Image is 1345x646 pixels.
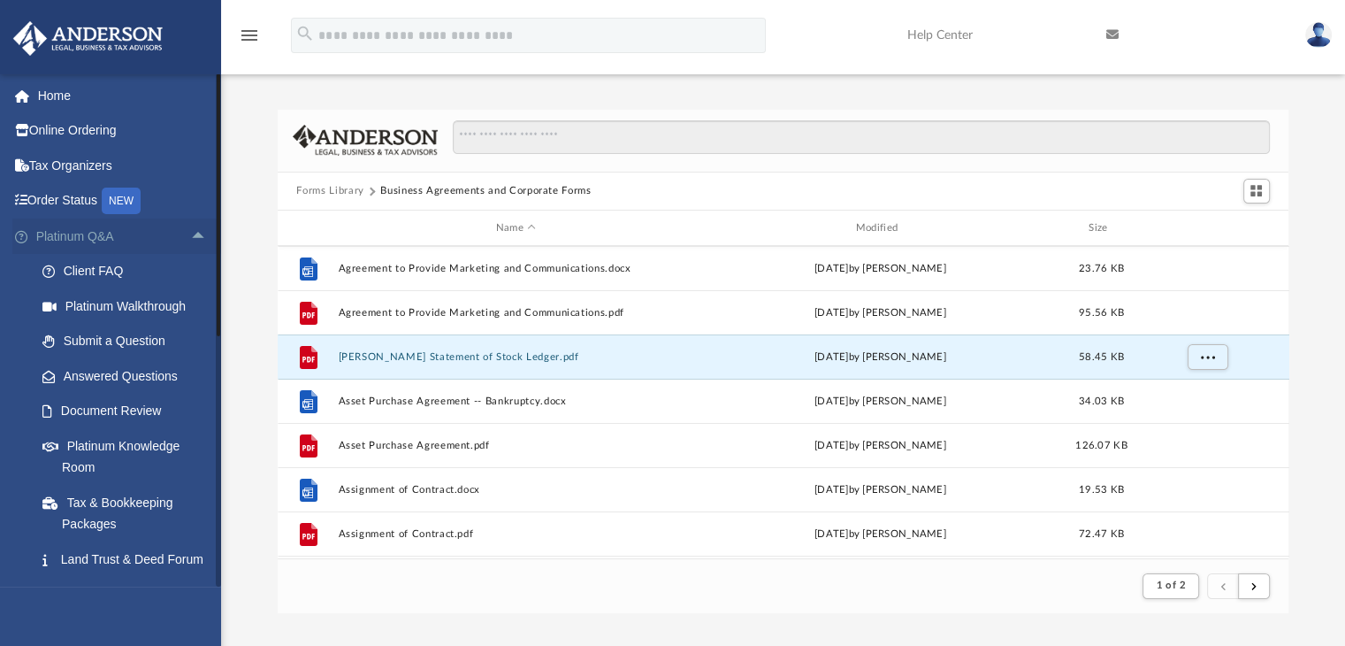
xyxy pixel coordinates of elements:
span: 34.03 KB [1078,396,1123,406]
a: Platinum Walkthrough [25,288,234,324]
a: Land Trust & Deed Forum [25,542,234,577]
i: menu [239,25,260,46]
button: 1 of 2 [1142,573,1198,598]
span: 19.53 KB [1078,485,1123,495]
div: [DATE] by [PERSON_NAME] [702,305,1058,321]
a: Online Ordering [12,113,234,149]
div: [DATE] by [PERSON_NAME] [702,482,1058,498]
div: Size [1066,220,1136,236]
div: [DATE] by [PERSON_NAME] [702,394,1058,410]
div: [DATE] by [PERSON_NAME] [702,350,1058,365]
button: Assignment of Contract.docx [338,484,694,496]
div: Name [337,220,693,236]
button: Asset Purchase Agreement -- Bankruptcy.docx [338,396,694,407]
button: Agreement to Provide Marketing and Communications.pdf [338,307,694,319]
button: Forms Library [296,183,363,199]
a: Answered Questions [25,358,234,394]
div: id [285,220,329,236]
button: Agreement to Provide Marketing and Communications.docx [338,263,694,274]
a: Tax Organizers [12,148,234,183]
input: Search files and folders [453,120,1269,154]
div: id [1144,220,1268,236]
button: Assignment of Contract.pdf [338,528,694,540]
div: [DATE] by [PERSON_NAME] [702,261,1058,277]
div: NEW [102,188,141,214]
span: 1 of 2 [1156,581,1185,590]
i: search [295,24,315,43]
div: Modified [701,220,1058,236]
a: Portal Feedback [25,577,234,612]
button: More options [1187,344,1227,371]
a: menu [239,34,260,46]
a: Submit a Question [25,324,234,359]
a: Platinum Knowledge Room [25,428,234,485]
div: grid [278,246,1289,558]
span: 126.07 KB [1075,441,1127,450]
span: 95.56 KB [1078,308,1123,318]
button: Business Agreements and Corporate Forms [380,183,591,199]
a: Client FAQ [25,254,234,289]
div: [DATE] by [PERSON_NAME] [702,527,1058,542]
div: [DATE] by [PERSON_NAME] [702,438,1058,454]
button: Asset Purchase Agreement.pdf [338,440,694,451]
img: Anderson Advisors Platinum Portal [8,21,168,56]
a: Order StatusNEW [12,183,234,219]
a: Platinum Q&Aarrow_drop_up [12,219,234,254]
a: Home [12,78,234,113]
span: 23.76 KB [1078,264,1123,273]
a: Tax & Bookkeeping Packages [25,485,234,542]
span: arrow_drop_up [190,219,225,255]
img: User Pic [1305,22,1332,48]
span: 72.47 KB [1078,529,1123,539]
button: Switch to Grid View [1243,179,1270,204]
button: [PERSON_NAME] Statement of Stock Ledger.pdf [338,351,694,363]
span: 58.45 KB [1078,352,1123,362]
a: Document Review [25,394,234,429]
